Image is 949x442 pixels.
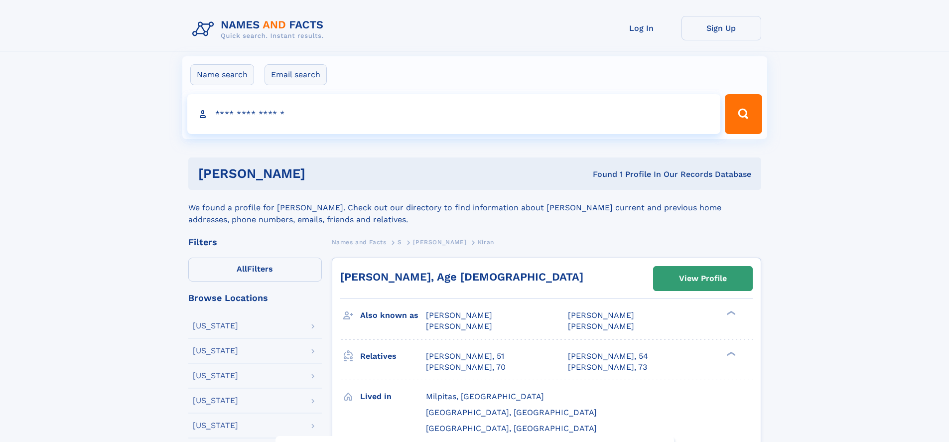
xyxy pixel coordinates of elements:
[654,267,752,291] a: View Profile
[478,239,494,246] span: Kiran
[413,236,466,248] a: [PERSON_NAME]
[360,388,426,405] h3: Lived in
[188,294,322,302] div: Browse Locations
[187,94,721,134] input: search input
[568,351,648,362] a: [PERSON_NAME], 54
[237,264,247,274] span: All
[449,169,751,180] div: Found 1 Profile In Our Records Database
[188,190,761,226] div: We found a profile for [PERSON_NAME]. Check out our directory to find information about [PERSON_N...
[398,239,402,246] span: S
[426,362,506,373] a: [PERSON_NAME], 70
[568,310,634,320] span: [PERSON_NAME]
[360,348,426,365] h3: Relatives
[193,347,238,355] div: [US_STATE]
[426,351,504,362] a: [PERSON_NAME], 51
[724,350,736,357] div: ❯
[724,310,736,316] div: ❯
[602,16,681,40] a: Log In
[679,267,727,290] div: View Profile
[426,310,492,320] span: [PERSON_NAME]
[193,397,238,405] div: [US_STATE]
[198,167,449,180] h1: [PERSON_NAME]
[340,271,583,283] a: [PERSON_NAME], Age [DEMOGRAPHIC_DATA]
[426,424,597,433] span: [GEOGRAPHIC_DATA], [GEOGRAPHIC_DATA]
[193,422,238,430] div: [US_STATE]
[426,392,544,401] span: Milpitas, [GEOGRAPHIC_DATA]
[426,408,597,417] span: [GEOGRAPHIC_DATA], [GEOGRAPHIC_DATA]
[190,64,254,85] label: Name search
[426,321,492,331] span: [PERSON_NAME]
[188,16,332,43] img: Logo Names and Facts
[725,94,762,134] button: Search Button
[188,258,322,282] label: Filters
[413,239,466,246] span: [PERSON_NAME]
[193,322,238,330] div: [US_STATE]
[398,236,402,248] a: S
[568,321,634,331] span: [PERSON_NAME]
[568,362,647,373] a: [PERSON_NAME], 73
[188,238,322,247] div: Filters
[332,236,387,248] a: Names and Facts
[360,307,426,324] h3: Also known as
[681,16,761,40] a: Sign Up
[193,372,238,380] div: [US_STATE]
[265,64,327,85] label: Email search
